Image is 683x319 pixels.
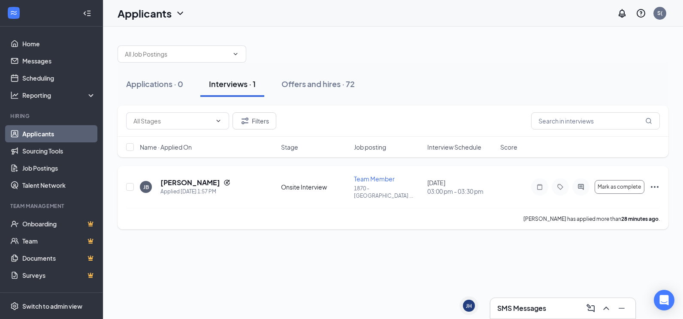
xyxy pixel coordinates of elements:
[281,78,355,89] div: Offers and hires · 72
[22,91,96,99] div: Reporting
[650,182,660,192] svg: Ellipses
[22,159,96,177] a: Job Postings
[617,303,627,313] svg: Minimize
[354,143,386,151] span: Job posting
[233,112,276,129] button: Filter Filters
[125,49,229,59] input: All Job Postings
[209,78,256,89] div: Interviews · 1
[140,143,192,151] span: Name · Applied On
[232,51,239,57] svg: ChevronDown
[126,78,183,89] div: Applications · 0
[500,143,517,151] span: Score
[645,117,652,124] svg: MagnifyingGlass
[617,8,627,18] svg: Notifications
[22,250,96,267] a: DocumentsCrown
[354,175,395,183] span: Team Member
[427,187,495,196] span: 03:00 pm - 03:30 pm
[175,8,185,18] svg: ChevronDown
[535,184,545,190] svg: Note
[22,232,96,250] a: TeamCrown
[133,116,212,126] input: All Stages
[584,301,598,315] button: ComposeMessage
[531,112,660,129] input: Search in interviews
[10,202,94,210] div: Team Management
[654,290,674,310] div: Open Intercom Messenger
[22,142,96,159] a: Sourcing Tools
[22,177,96,194] a: Talent Network
[160,178,220,187] h5: [PERSON_NAME]
[281,183,349,191] div: Onsite Interview
[595,180,644,194] button: Mark as complete
[118,6,172,21] h1: Applicants
[22,69,96,87] a: Scheduling
[9,9,18,17] svg: WorkstreamLogo
[615,301,629,315] button: Minimize
[523,215,660,223] p: [PERSON_NAME] has applied more than .
[160,187,230,196] div: Applied [DATE] 1:57 PM
[83,9,91,18] svg: Collapse
[10,91,19,99] svg: Analysis
[215,117,222,124] svg: ChevronDown
[598,184,641,190] span: Mark as complete
[427,143,481,151] span: Interview Schedule
[576,184,586,190] svg: ActiveChat
[22,52,96,69] a: Messages
[657,9,662,17] div: S(
[240,116,250,126] svg: Filter
[466,302,472,310] div: JH
[10,112,94,120] div: Hiring
[22,302,82,310] div: Switch to admin view
[586,303,596,313] svg: ComposeMessage
[497,304,546,313] h3: SMS Messages
[636,8,646,18] svg: QuestionInfo
[22,125,96,142] a: Applicants
[621,216,659,222] b: 28 minutes ago
[22,215,96,232] a: OnboardingCrown
[224,179,230,186] svg: Reapply
[555,184,565,190] svg: Tag
[281,143,298,151] span: Stage
[143,184,149,191] div: JB
[10,302,19,310] svg: Settings
[22,35,96,52] a: Home
[22,267,96,284] a: SurveysCrown
[601,303,611,313] svg: ChevronUp
[599,301,613,315] button: ChevronUp
[354,185,422,199] p: 1870 - [GEOGRAPHIC_DATA] ...
[427,178,495,196] div: [DATE]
